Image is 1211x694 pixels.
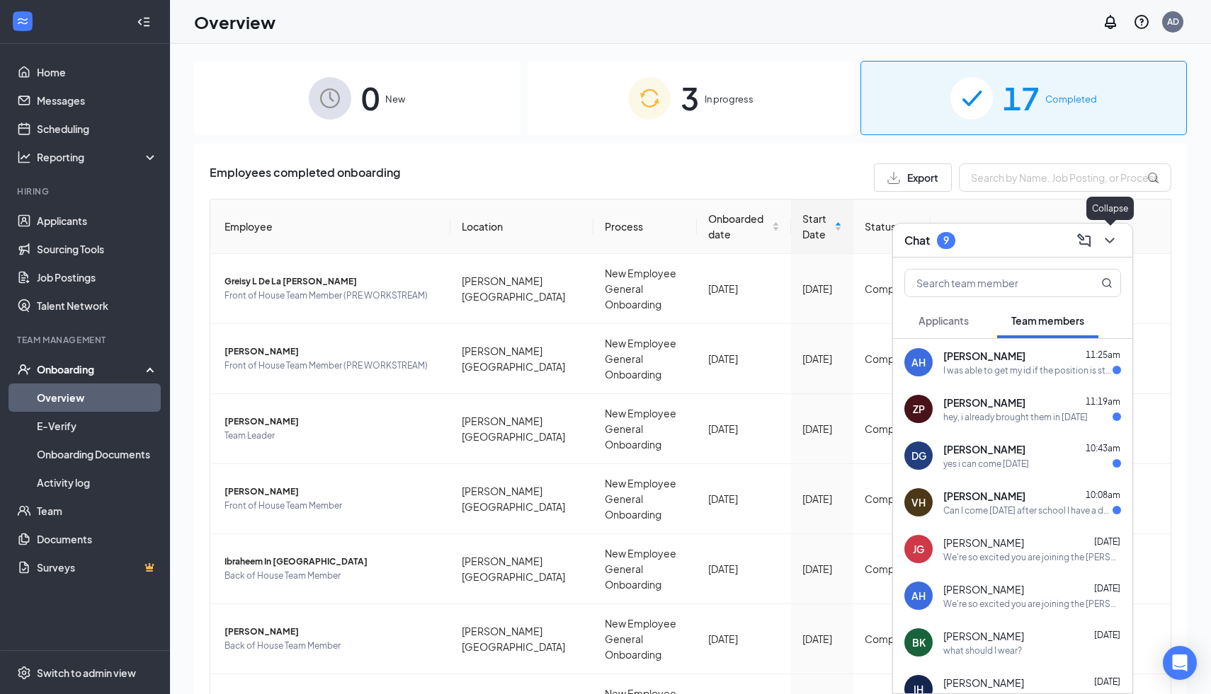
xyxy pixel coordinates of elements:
[37,207,158,235] a: Applicants
[17,334,155,346] div: Team Management
[224,485,439,499] span: [PERSON_NAME]
[450,254,593,324] td: [PERSON_NAME][GEOGRAPHIC_DATA]
[943,598,1121,610] div: We're so excited you are joining the [PERSON_NAME][GEOGRAPHIC_DATA] FSU [DEMOGRAPHIC_DATA]-fil-At...
[943,551,1121,563] div: We're so excited you are joining the [PERSON_NAME][GEOGRAPHIC_DATA] FSU [DEMOGRAPHIC_DATA]-fil-At...
[911,495,926,509] div: VH
[943,349,1025,363] span: [PERSON_NAME]
[593,534,697,604] td: New Employee General Onboarding
[943,489,1025,503] span: [PERSON_NAME]
[1086,396,1120,407] span: 11:19am
[1003,74,1040,122] span: 17
[1076,232,1093,249] svg: ComposeMessage
[865,421,919,436] div: Completed
[1086,349,1120,360] span: 11:25am
[802,561,842,577] div: [DATE]
[224,429,439,443] span: Team Leader
[224,359,439,373] span: Front of House Team Member (PRE WORKSTREAM)
[450,324,593,394] td: [PERSON_NAME][GEOGRAPHIC_DATA]
[385,92,405,106] span: New
[224,274,439,289] span: Greisy L De La [PERSON_NAME]
[1098,229,1121,252] button: ChevronDown
[450,394,593,464] td: [PERSON_NAME][GEOGRAPHIC_DATA]
[224,289,439,303] span: Front of House Team Member (PRE WORKSTREAM)
[802,631,842,647] div: [DATE]
[224,569,439,583] span: Back of House Team Member
[1101,277,1113,289] svg: MagnifyingGlass
[681,74,699,122] span: 3
[17,362,31,376] svg: UserCheck
[865,491,919,507] div: Completed
[593,604,697,674] td: New Employee General Onboarding
[37,115,158,143] a: Scheduling
[802,211,831,242] span: Start Date
[911,589,926,603] div: AH
[708,211,768,242] span: Onboarded date
[708,561,779,577] div: [DATE]
[224,555,439,569] span: Ibraheem In [GEOGRAPHIC_DATA]
[943,234,949,246] div: 9
[943,582,1024,596] span: [PERSON_NAME]
[931,199,1171,254] th: Actions
[912,635,926,649] div: BK
[37,263,158,291] a: Job Postings
[919,314,969,327] span: Applicants
[450,464,593,534] td: [PERSON_NAME][GEOGRAPHIC_DATA]
[361,74,380,122] span: 0
[37,412,158,440] a: E-Verify
[37,553,158,582] a: SurveysCrown
[17,150,31,164] svg: Analysis
[1101,232,1118,249] svg: ChevronDown
[450,604,593,674] td: [PERSON_NAME][GEOGRAPHIC_DATA]
[943,395,1025,410] span: [PERSON_NAME]
[1163,646,1197,680] div: Open Intercom Messenger
[943,536,1024,550] span: [PERSON_NAME]
[450,199,593,254] th: Location
[593,324,697,394] td: New Employee General Onboarding
[959,163,1171,192] input: Search by Name, Job Posting, or Process
[37,525,158,553] a: Documents
[697,199,790,254] th: Onboarded date
[708,631,779,647] div: [DATE]
[37,86,158,115] a: Messages
[865,631,919,647] div: Completed
[802,421,842,436] div: [DATE]
[16,14,30,28] svg: WorkstreamLogo
[210,199,450,254] th: Employee
[1094,536,1120,547] span: [DATE]
[194,10,275,34] h1: Overview
[802,281,842,296] div: [DATE]
[943,364,1113,376] div: I was able to get my id if the position is still available I would be happy to come in
[37,440,158,468] a: Onboarding Documents
[593,199,697,254] th: Process
[37,383,158,412] a: Overview
[1094,583,1120,594] span: [DATE]
[943,644,1022,657] div: what should I wear?
[874,163,952,192] button: Export
[911,449,926,463] div: DG
[224,499,439,513] span: Front of House Team Member
[705,92,754,106] span: In progress
[708,351,779,366] div: [DATE]
[1094,676,1120,687] span: [DATE]
[450,534,593,604] td: [PERSON_NAME][GEOGRAPHIC_DATA]
[1086,443,1120,453] span: 10:43am
[37,497,158,525] a: Team
[37,235,158,263] a: Sourcing Tools
[593,254,697,324] td: New Employee General Onboarding
[943,411,1088,423] div: hey, i already brought them in [DATE]
[943,442,1025,456] span: [PERSON_NAME]
[593,464,697,534] td: New Employee General Onboarding
[17,185,155,197] div: Hiring
[17,666,31,680] svg: Settings
[224,415,439,429] span: [PERSON_NAME]
[1086,490,1120,500] span: 10:08am
[224,345,439,359] span: [PERSON_NAME]
[37,150,159,164] div: Reporting
[865,561,919,577] div: Completed
[708,421,779,436] div: [DATE]
[708,281,779,296] div: [DATE]
[37,666,136,680] div: Switch to admin view
[37,468,158,497] a: Activity log
[802,351,842,366] div: [DATE]
[1094,630,1120,640] span: [DATE]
